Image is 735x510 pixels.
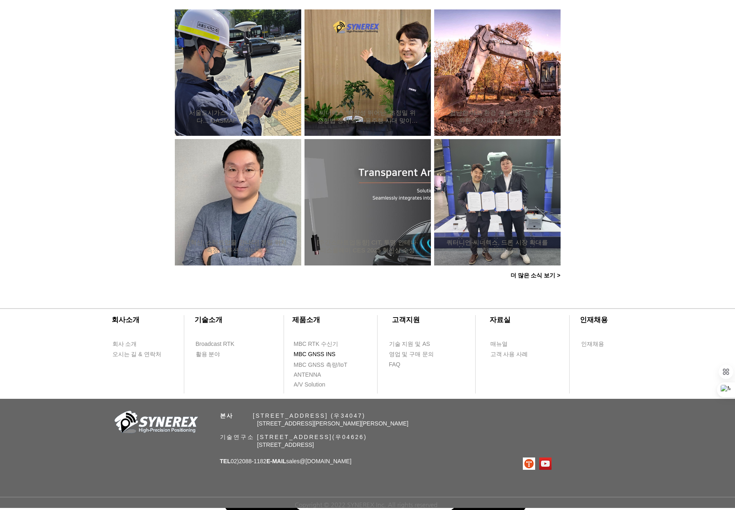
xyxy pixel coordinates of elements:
[523,457,535,470] img: 티스토리로고
[583,252,735,510] iframe: Wix Chat
[490,316,511,324] span: ​자료실
[196,340,235,348] span: Broadcast RTK
[195,339,243,349] a: Broadcast RTK
[389,349,436,359] a: 영업 및 구매 문의
[490,350,528,359] span: 고객 사용 사례
[317,238,419,254] a: [주간스타트업동향] CIT, 투명 안테나·디스플레이 CES 2025 혁신상 수상 外
[539,457,552,470] img: 유튜브 사회 아이콘
[389,359,436,370] a: FAQ
[392,316,420,324] span: ​고객지원
[187,109,289,125] a: 서울도시가스, ‘스마트 측량’ 시대 연다… GASMAP 기능 통합 완료
[490,340,508,348] span: 매뉴얼
[389,350,434,359] span: 영업 및 구매 문의
[110,410,200,437] img: 회사_로고-removebg-preview.png
[293,339,355,349] a: MBC RTK 수신기
[300,458,351,464] a: @[DOMAIN_NAME]
[196,350,220,359] span: 활용 분야
[195,316,222,324] span: ​기술소개
[112,340,137,348] span: 회사 소개
[220,412,366,419] span: ​ [STREET_ADDRESS] (우34047)
[257,420,409,427] span: [STREET_ADDRESS][PERSON_NAME][PERSON_NAME]
[446,109,548,125] a: 험난한 야외 환경 견딜 필드용 로봇 위한 ‘전자파 내성 센서’ 개발
[523,457,552,470] ul: SNS 모음
[317,109,419,125] a: 씨너렉스 “확장성 뛰어난 ‘초정밀 위성항법 장치’로 자율주행 시대 맞이할 것”
[293,349,345,359] a: MBC GNSS INS
[187,238,289,254] a: [혁신, 스타트업을 만나다] 정밀 위치측정 솔루션 - 씨너렉스
[389,340,430,348] span: 기술 지원 및 AS
[112,316,140,324] span: ​회사소개
[581,339,620,349] a: 인재채용
[294,361,348,369] span: MBC GNSS 측량/IoT
[511,272,561,279] span: 더 많은 소식 보기 >
[505,268,566,284] a: 더 많은 소식 보기 >
[490,349,537,359] a: 고객 사용 사례
[295,501,437,508] span: Copyright © 2022 SYNEREX Inc. All rights reserved
[257,441,314,448] span: [STREET_ADDRESS]
[220,412,234,419] span: 본사
[490,339,537,349] a: 매뉴얼
[294,371,321,379] span: ANTENNA
[292,316,320,324] span: ​제품소개
[294,340,339,348] span: MBC RTK 수신기
[220,434,367,440] span: 기술연구소 [STREET_ADDRESS](우04626)
[112,350,161,359] span: 오시는 길 & 연락처
[112,349,167,359] a: 오시는 길 & 연락처
[220,458,352,464] span: 02)2088-1182 sales
[293,360,365,370] a: MBC GNSS 측량/IoT
[220,458,231,464] span: TEL
[389,339,450,349] a: 기술 지원 및 AS
[266,458,286,464] span: E-MAIL
[580,316,608,324] span: ​인재채용
[294,381,325,389] span: A/V Solution
[175,9,561,265] div: 게시물 목록입니다. 열람할 게시물을 선택하세요.
[294,350,336,359] span: MBC GNSS INS
[112,339,159,349] a: 회사 소개
[195,349,243,359] a: 활용 분야
[389,361,401,369] span: FAQ
[446,238,548,254] a: 쿼터니언-씨너렉스, 드론 시장 확대를 위한 MOU 체결
[581,340,604,348] span: 인재채용
[293,380,341,390] a: A/V Solution
[293,370,341,380] a: ANTENNA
